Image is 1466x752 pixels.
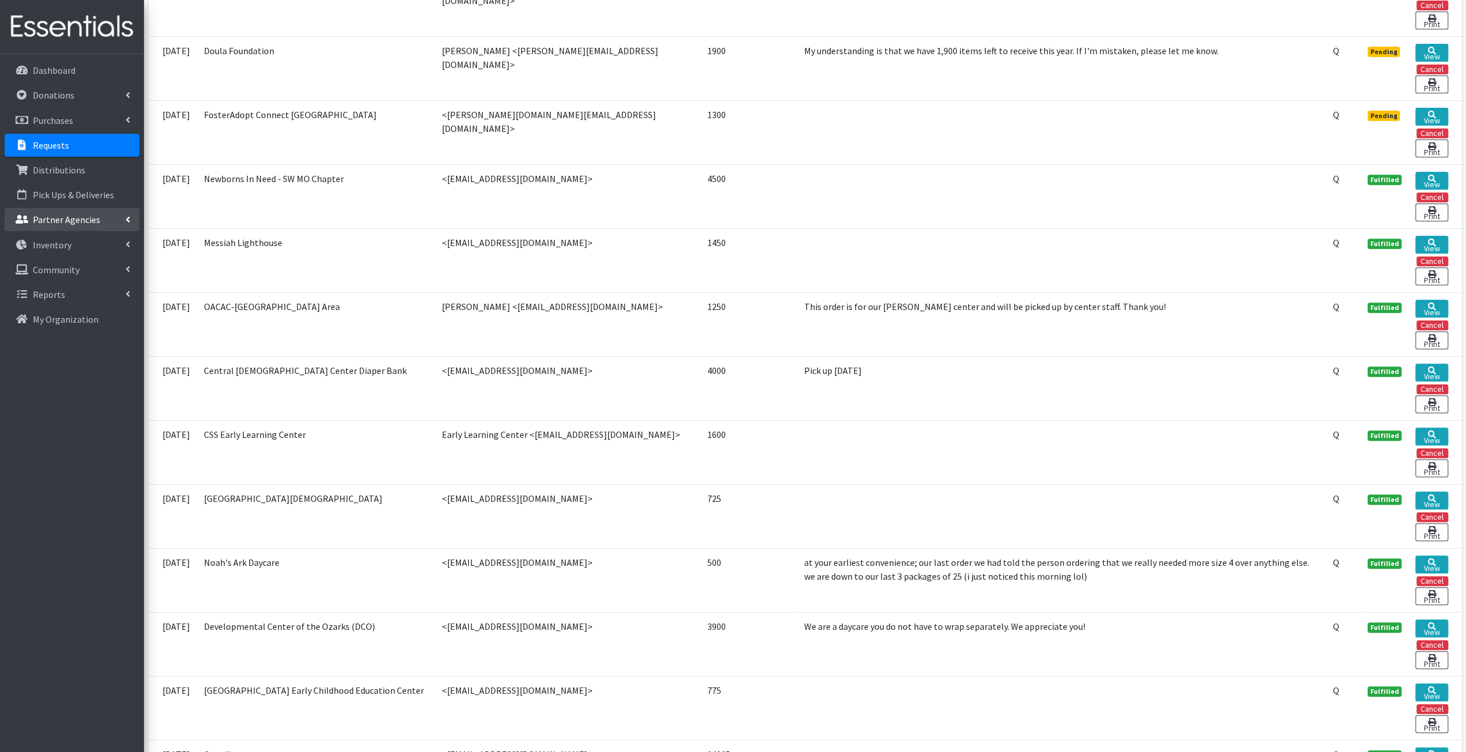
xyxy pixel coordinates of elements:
a: Print [1415,267,1448,285]
a: Inventory [5,233,139,256]
p: Distributions [33,164,85,176]
p: Requests [33,139,69,151]
td: 725 [700,484,797,548]
a: View [1415,172,1448,190]
a: Distributions [5,158,139,182]
a: View [1415,108,1448,126]
abbr: Quantity [1333,365,1339,376]
abbr: Quantity [1333,45,1339,56]
a: Print [1415,331,1448,349]
td: [DATE] [149,548,197,612]
td: FosterAdopt Connect [GEOGRAPHIC_DATA] [197,100,435,164]
td: <[EMAIL_ADDRESS][DOMAIN_NAME]> [435,548,700,612]
td: We are a daycare you do not have to wrap separately. We appreciate you! [797,612,1325,676]
span: Fulfilled [1367,239,1402,249]
p: Inventory [33,239,71,251]
td: 4500 [700,164,797,228]
td: [DATE] [149,100,197,164]
a: Print [1415,587,1448,605]
a: Partner Agencies [5,208,139,231]
td: [DATE] [149,292,197,356]
button: Cancel [1416,576,1448,586]
a: View [1415,364,1448,381]
td: This order is for our [PERSON_NAME] center and will be picked up by center staff. Thank you! [797,292,1325,356]
a: View [1415,556,1448,573]
td: Messiah Lighthouse [197,228,435,292]
button: Cancel [1416,384,1448,394]
button: Cancel [1416,320,1448,330]
td: Central [DEMOGRAPHIC_DATA] Center Diaper Bank [197,356,435,420]
button: Cancel [1416,448,1448,458]
span: Fulfilled [1367,303,1402,313]
td: <[PERSON_NAME][DOMAIN_NAME][EMAIL_ADDRESS][DOMAIN_NAME]> [435,100,700,164]
span: Fulfilled [1367,366,1402,377]
abbr: Quantity [1333,685,1339,696]
button: Cancel [1416,129,1448,138]
span: Fulfilled [1367,622,1402,633]
td: 500 [700,548,797,612]
a: Pick Ups & Deliveries [5,183,139,206]
a: Print [1415,459,1448,477]
a: Community [5,258,139,281]
span: Fulfilled [1367,558,1402,569]
p: Donations [33,89,74,101]
a: Reports [5,283,139,306]
td: My understanding is that we have 1,900 items left to receive this year. If I'm mistaken, please l... [797,36,1325,100]
td: OACAC-[GEOGRAPHIC_DATA] Area [197,292,435,356]
a: Print [1415,395,1448,413]
td: Doula Foundation [197,36,435,100]
td: [DATE] [149,36,197,100]
p: My Organization [33,313,99,325]
td: 1600 [700,420,797,484]
abbr: Quantity [1333,429,1339,440]
p: Community [33,264,79,275]
a: View [1415,428,1448,445]
a: View [1415,683,1448,701]
td: [DATE] [149,612,197,676]
p: Reports [33,289,65,300]
td: [DATE] [149,164,197,228]
td: Newborns In Need - SW MO Chapter [197,164,435,228]
td: Noah's Ark Daycare [197,548,435,612]
td: <[EMAIL_ADDRESS][DOMAIN_NAME]> [435,676,700,740]
td: [DATE] [149,228,197,292]
td: 775 [700,676,797,740]
span: Fulfilled [1367,175,1402,185]
td: Early Learning Center <[EMAIL_ADDRESS][DOMAIN_NAME]> [435,420,700,484]
a: View [1415,300,1448,318]
span: Fulfilled [1367,494,1402,505]
abbr: Quantity [1333,621,1339,632]
p: Partner Agencies [33,214,100,225]
button: Cancel [1416,192,1448,202]
button: Cancel [1416,704,1448,714]
td: [DATE] [149,420,197,484]
abbr: Quantity [1333,237,1339,248]
td: <[EMAIL_ADDRESS][DOMAIN_NAME]> [435,228,700,292]
a: Print [1415,523,1448,541]
td: 1900 [700,36,797,100]
p: Pick Ups & Deliveries [33,189,114,201]
abbr: Quantity [1333,173,1339,184]
td: [DATE] [149,676,197,740]
a: Print [1415,75,1448,93]
a: Print [1415,139,1448,157]
td: 1250 [700,292,797,356]
a: Print [1415,715,1448,733]
td: <[EMAIL_ADDRESS][DOMAIN_NAME]> [435,484,700,548]
a: My Organization [5,308,139,331]
a: Print [1415,203,1448,221]
span: Fulfilled [1367,686,1402,697]
a: View [1415,619,1448,637]
td: 3900 [700,612,797,676]
button: Cancel [1416,640,1448,650]
td: CSS Early Learning Center [197,420,435,484]
a: Purchases [5,109,139,132]
td: <[EMAIL_ADDRESS][DOMAIN_NAME]> [435,612,700,676]
td: [GEOGRAPHIC_DATA][DEMOGRAPHIC_DATA] [197,484,435,548]
td: 4000 [700,356,797,420]
a: Print [1415,651,1448,669]
td: 1300 [700,100,797,164]
img: HumanEssentials [5,7,139,46]
a: View [1415,44,1448,62]
td: at your earliest convenience; our last order we had told the person ordering that we really neede... [797,548,1325,612]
